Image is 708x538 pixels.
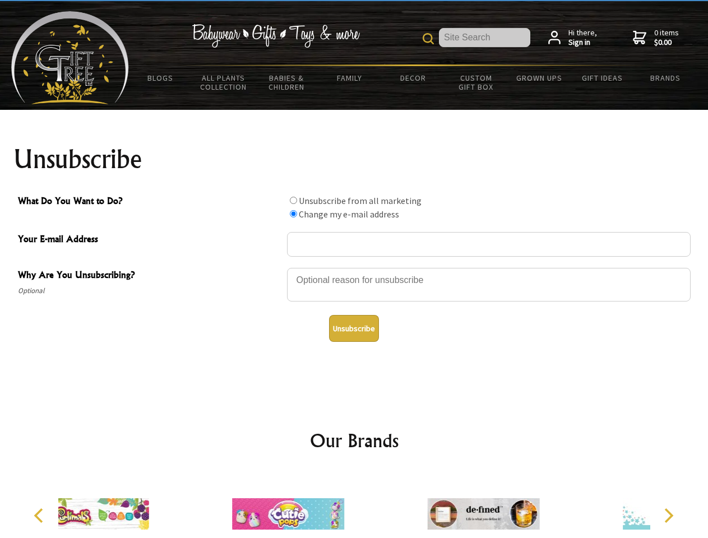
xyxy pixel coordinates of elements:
[287,268,691,302] textarea: Why Are You Unsubscribing?
[290,210,297,217] input: What Do You Want to Do?
[633,28,679,48] a: 0 items$0.00
[299,195,422,206] label: Unsubscribe from all marketing
[18,232,281,248] span: Your E-mail Address
[192,24,360,48] img: Babywear - Gifts - Toys & more
[129,66,192,90] a: BLOGS
[13,146,695,173] h1: Unsubscribe
[318,66,382,90] a: Family
[568,38,597,48] strong: Sign in
[507,66,571,90] a: Grown Ups
[299,208,399,220] label: Change my e-mail address
[28,503,53,528] button: Previous
[654,38,679,48] strong: $0.00
[11,11,129,104] img: Babyware - Gifts - Toys and more...
[255,66,318,99] a: Babies & Children
[287,232,691,257] input: Your E-mail Address
[568,28,597,48] span: Hi there,
[329,315,379,342] button: Unsubscribe
[656,503,681,528] button: Next
[18,268,281,284] span: Why Are You Unsubscribing?
[381,66,445,90] a: Decor
[290,197,297,204] input: What Do You Want to Do?
[548,28,597,48] a: Hi there,Sign in
[18,194,281,210] span: What Do You Want to Do?
[571,66,634,90] a: Gift Ideas
[192,66,256,99] a: All Plants Collection
[18,284,281,298] span: Optional
[22,427,686,454] h2: Our Brands
[423,33,434,44] img: product search
[654,27,679,48] span: 0 items
[439,28,530,47] input: Site Search
[634,66,697,90] a: Brands
[445,66,508,99] a: Custom Gift Box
